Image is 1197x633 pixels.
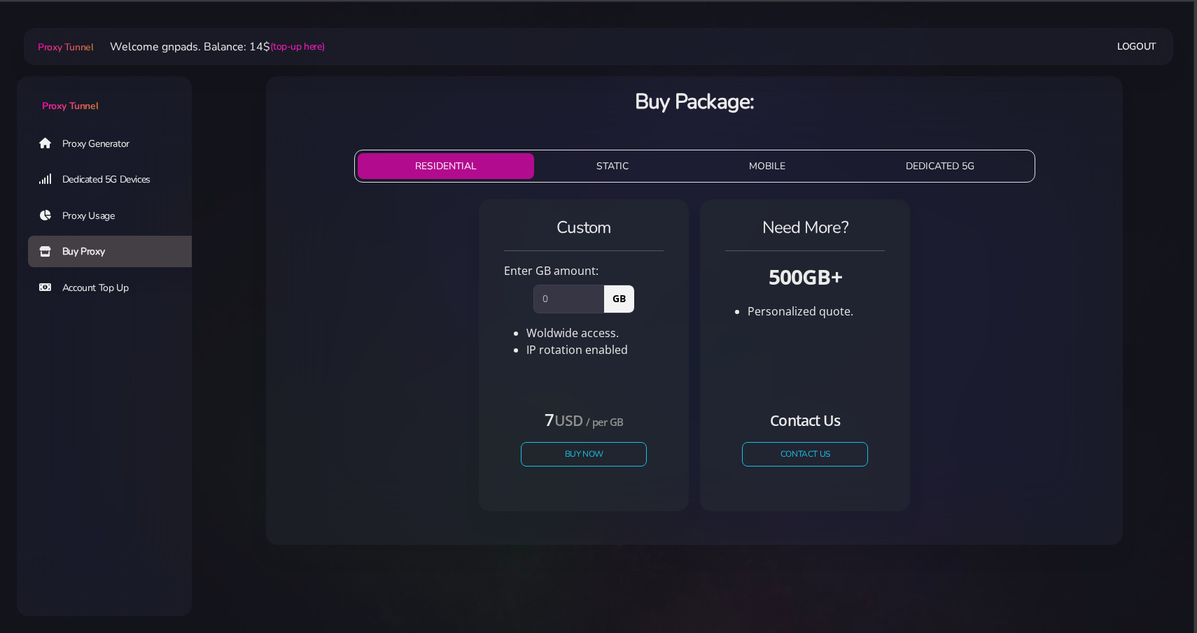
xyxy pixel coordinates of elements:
h4: Custom [504,216,664,239]
h3: Buy Package: [277,87,1112,116]
h4: Need More? [725,216,885,239]
small: Contact Us [770,411,840,430]
h4: 7 [521,408,647,431]
li: Personalized quote. [748,303,885,320]
span: Proxy Tunnel [42,99,98,113]
a: Logout [1117,34,1156,59]
button: RESIDENTIAL [358,153,534,179]
iframe: Webchat Widget [1129,565,1179,616]
span: Proxy Tunnel [38,41,93,54]
li: Welcome gnpads. Balance: 14$ [93,38,324,55]
button: DEDICATED 5G [848,153,1032,179]
h3: 500GB+ [725,262,885,291]
a: Dedicated 5G Devices [28,164,203,196]
small: / per GB [586,415,623,429]
button: MOBILE [692,153,843,179]
button: Buy Now [521,442,647,467]
a: CONTACT US [742,442,868,467]
span: GB [603,285,634,313]
a: Proxy Tunnel [35,36,93,58]
button: STATIC [539,153,686,179]
small: USD [554,411,582,430]
a: Buy Proxy [28,236,203,268]
a: Account Top Up [28,272,203,304]
input: 0 [533,285,604,313]
a: Proxy Generator [28,127,203,159]
div: Enter GB amount: [496,262,672,279]
a: (top-up here) [270,39,324,54]
a: Proxy Usage [28,200,203,232]
li: IP rotation enabled [526,341,664,358]
li: Woldwide access. [526,325,664,341]
a: Proxy Tunnel [17,76,192,113]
